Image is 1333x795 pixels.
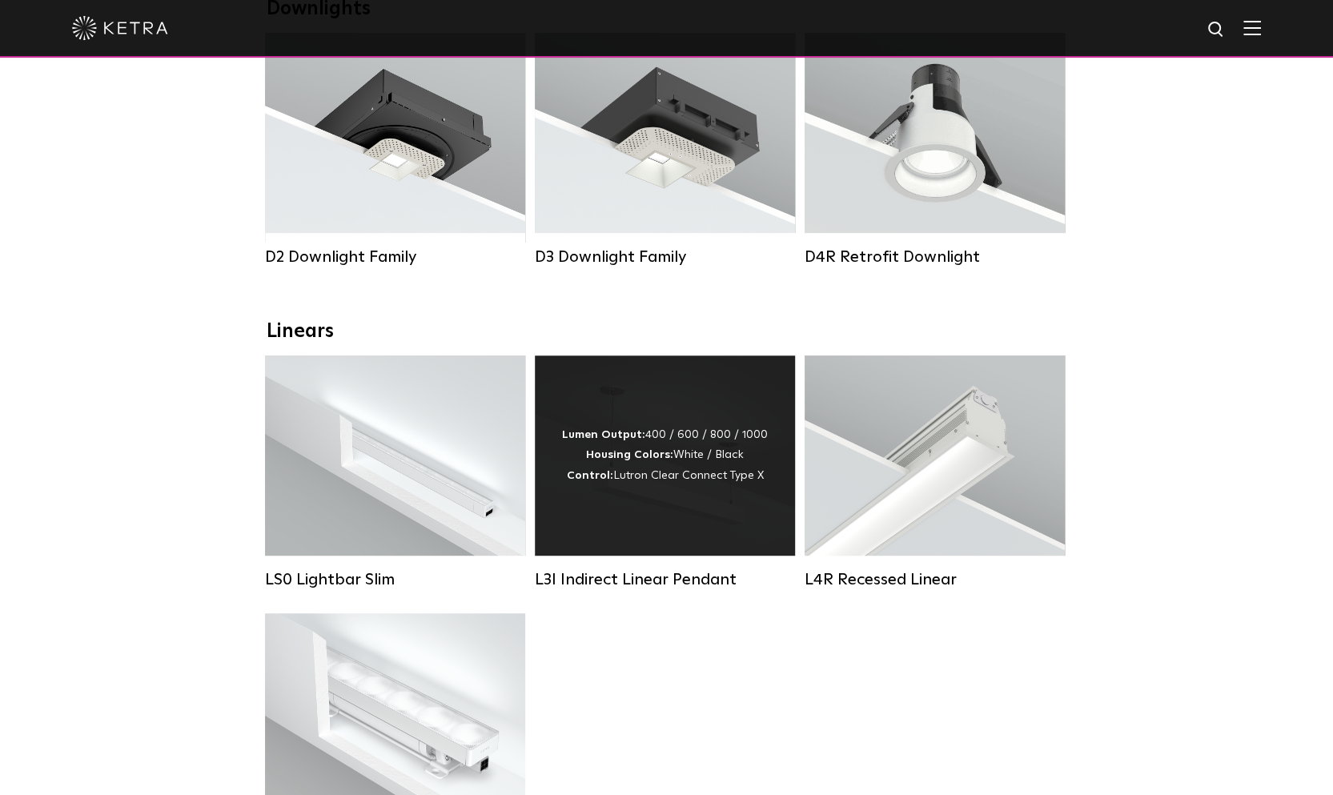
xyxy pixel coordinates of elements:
[265,355,525,589] a: LS0 Lightbar Slim Lumen Output:200 / 350Colors:White / BlackControl:X96 Controller
[535,33,795,267] a: D3 Downlight Family Lumen Output:700 / 900 / 1100Colors:White / Black / Silver / Bronze / Paintab...
[805,570,1065,589] div: L4R Recessed Linear
[1243,20,1261,35] img: Hamburger%20Nav.svg
[265,570,525,589] div: LS0 Lightbar Slim
[586,449,673,460] strong: Housing Colors:
[535,570,795,589] div: L3I Indirect Linear Pendant
[567,470,613,481] strong: Control:
[805,33,1065,267] a: D4R Retrofit Downlight Lumen Output:800Colors:White / BlackBeam Angles:15° / 25° / 40° / 60°Watta...
[265,247,525,267] div: D2 Downlight Family
[805,355,1065,589] a: L4R Recessed Linear Lumen Output:400 / 600 / 800 / 1000Colors:White / BlackControl:Lutron Clear C...
[265,33,525,267] a: D2 Downlight Family Lumen Output:1200Colors:White / Black / Gloss Black / Silver / Bronze / Silve...
[1207,20,1227,40] img: search icon
[562,429,645,440] strong: Lumen Output:
[562,425,768,486] div: 400 / 600 / 800 / 1000 White / Black Lutron Clear Connect Type X
[535,355,795,589] a: L3I Indirect Linear Pendant Lumen Output:400 / 600 / 800 / 1000Housing Colors:White / BlackContro...
[805,247,1065,267] div: D4R Retrofit Downlight
[267,320,1067,343] div: Linears
[535,247,795,267] div: D3 Downlight Family
[72,16,168,40] img: ketra-logo-2019-white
